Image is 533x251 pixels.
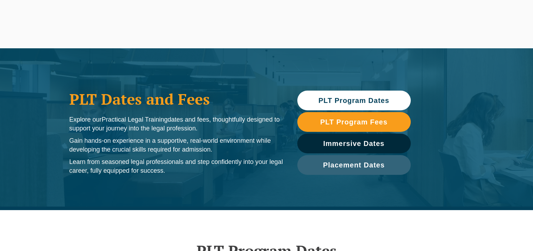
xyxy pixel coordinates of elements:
a: PLT Program Dates [297,91,411,110]
a: Placement Dates [297,155,411,175]
a: Immersive Dates [297,134,411,153]
span: Immersive Dates [323,140,385,147]
span: Placement Dates [323,161,385,169]
a: PLT Program Fees [297,112,411,132]
span: PLT Program Fees [320,118,388,125]
span: Practical Legal Training [102,116,168,123]
p: Learn from seasoned legal professionals and step confidently into your legal career, fully equipp... [69,158,283,175]
p: Explore our dates and fees, thoughtfully designed to support your journey into the legal profession. [69,115,283,133]
h1: PLT Dates and Fees [69,90,283,108]
p: Gain hands-on experience in a supportive, real-world environment while developing the crucial ski... [69,136,283,154]
span: PLT Program Dates [318,97,389,104]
